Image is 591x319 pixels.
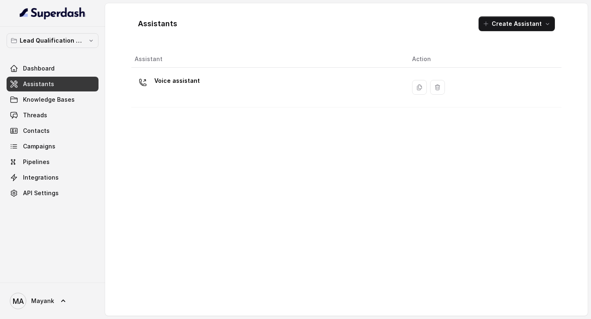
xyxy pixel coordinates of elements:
span: Mayank [31,297,54,305]
a: Campaigns [7,139,98,154]
p: Voice assistant [154,74,200,87]
span: Campaigns [23,142,55,150]
th: Action [405,51,561,68]
span: Assistants [23,80,54,88]
a: API Settings [7,186,98,201]
span: Knowledge Bases [23,96,75,104]
span: Pipelines [23,158,50,166]
span: Dashboard [23,64,55,73]
h1: Assistants [138,17,177,30]
button: Create Assistant [479,16,555,31]
text: MA [13,297,24,305]
span: Integrations [23,173,59,182]
a: Dashboard [7,61,98,76]
a: Knowledge Bases [7,92,98,107]
a: Threads [7,108,98,123]
th: Assistant [131,51,405,68]
a: Integrations [7,170,98,185]
span: Contacts [23,127,50,135]
p: Lead Qualification AI Call [20,36,85,46]
a: Pipelines [7,155,98,169]
button: Lead Qualification AI Call [7,33,98,48]
img: light.svg [20,7,86,20]
a: Contacts [7,123,98,138]
span: Threads [23,111,47,119]
a: Assistants [7,77,98,91]
span: API Settings [23,189,59,197]
a: Mayank [7,289,98,312]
